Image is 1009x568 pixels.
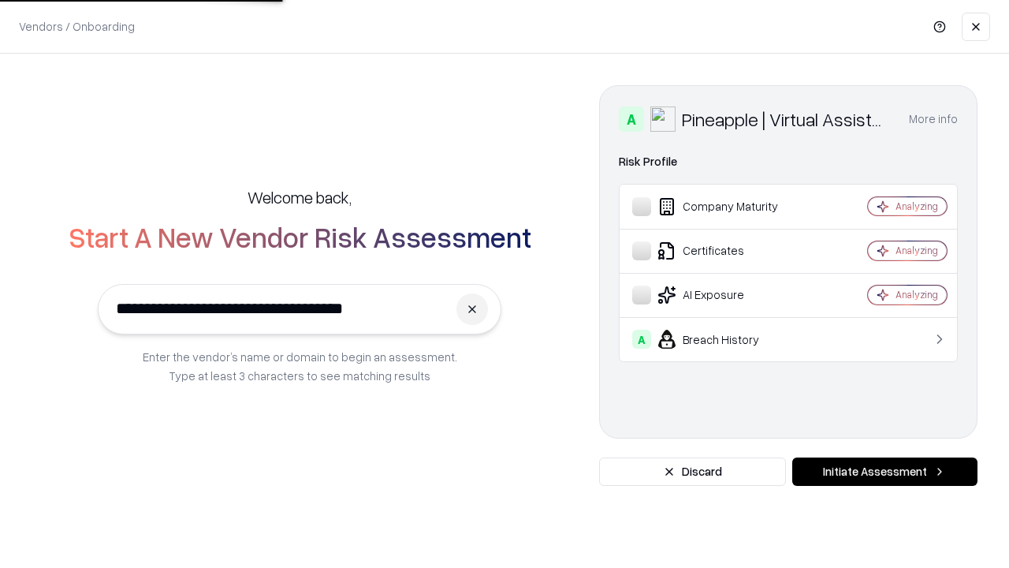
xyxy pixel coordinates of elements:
[619,106,644,132] div: A
[619,152,958,171] div: Risk Profile
[632,330,821,349] div: Breach History
[599,458,786,486] button: Discard
[143,347,457,385] p: Enter the vendor’s name or domain to begin an assessment. Type at least 3 characters to see match...
[895,200,938,213] div: Analyzing
[632,241,821,260] div: Certificates
[895,288,938,301] div: Analyzing
[895,244,938,257] div: Analyzing
[632,197,821,216] div: Company Maturity
[69,221,531,252] h2: Start A New Vendor Risk Assessment
[248,186,352,208] h5: Welcome back,
[650,106,676,132] img: Pineapple | Virtual Assistant Agency
[632,330,651,349] div: A
[792,458,977,486] button: Initiate Assessment
[19,18,135,35] p: Vendors / Onboarding
[682,106,890,132] div: Pineapple | Virtual Assistant Agency
[909,105,958,133] button: More info
[632,286,821,305] div: AI Exposure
